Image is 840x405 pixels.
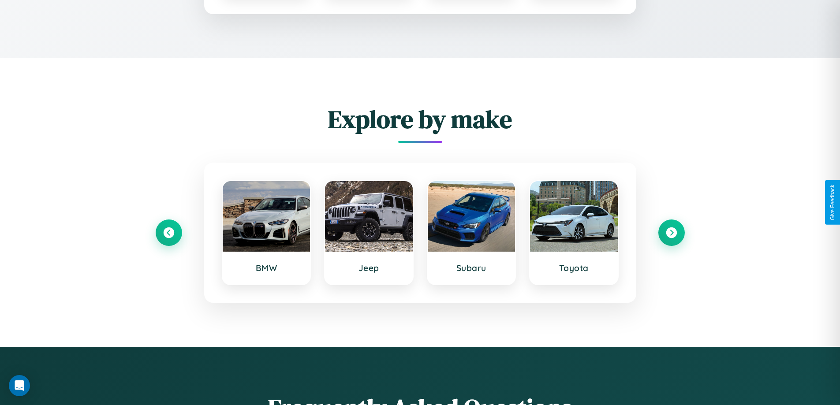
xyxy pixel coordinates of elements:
h3: Toyota [539,263,609,273]
h3: BMW [231,263,302,273]
div: Give Feedback [829,185,836,220]
h3: Subaru [437,263,507,273]
h2: Explore by make [156,102,685,136]
div: Open Intercom Messenger [9,375,30,396]
h3: Jeep [334,263,404,273]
